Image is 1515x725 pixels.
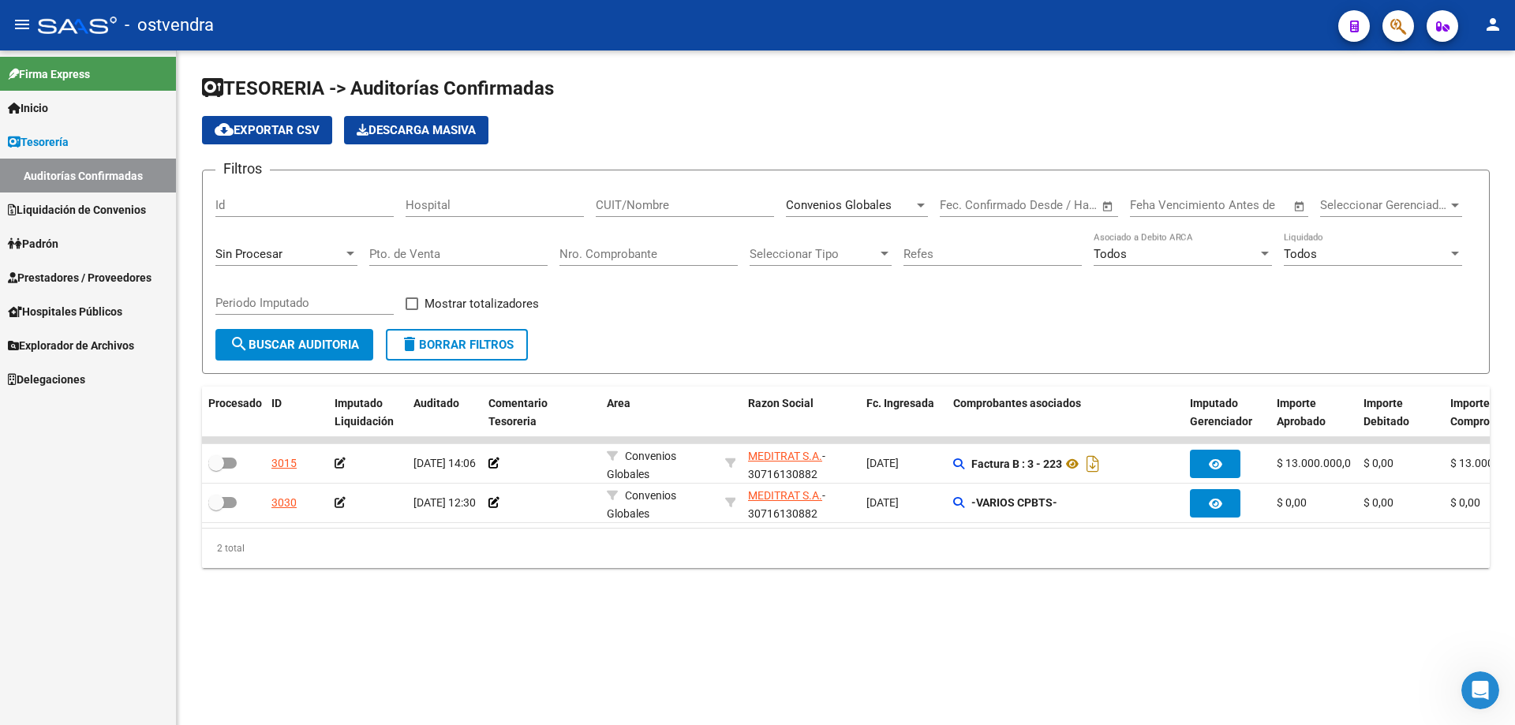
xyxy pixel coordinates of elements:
[230,338,359,352] span: Buscar Auditoria
[971,458,1062,470] strong: Factura B : 3 - 223
[202,387,265,439] datatable-header-cell: Procesado
[1277,496,1307,509] span: $ 0,00
[600,387,719,439] datatable-header-cell: Area
[413,496,476,509] span: [DATE] 12:30
[750,247,877,261] span: Seleccionar Tipo
[1277,397,1326,428] span: Importe Aprobado
[748,487,854,520] div: - 30716130882
[357,123,476,137] span: Descarga Masiva
[8,201,146,219] span: Liquidación de Convenios
[344,116,488,144] button: Descarga Masiva
[202,116,332,144] button: Exportar CSV
[202,529,1490,568] div: 2 total
[8,99,48,117] span: Inicio
[1270,387,1357,439] datatable-header-cell: Importe Aprobado
[607,450,676,480] span: Convenios Globales
[1277,457,1357,469] span: $ 13.000.000,00
[208,397,262,409] span: Procesado
[215,120,234,139] mat-icon: cloud_download
[344,116,488,144] app-download-masive: Descarga masiva de comprobantes (adjuntos)
[271,494,297,512] div: 3030
[1291,197,1309,215] button: Open calendar
[271,454,297,473] div: 3015
[8,303,122,320] span: Hospitales Públicos
[607,489,676,520] span: Convenios Globales
[1284,247,1317,261] span: Todos
[940,198,1004,212] input: Fecha inicio
[271,397,282,409] span: ID
[407,387,482,439] datatable-header-cell: Auditado
[1483,15,1502,34] mat-icon: person
[8,133,69,151] span: Tesorería
[860,387,947,439] datatable-header-cell: Fc. Ingresada
[413,457,476,469] span: [DATE] 14:06
[971,496,1057,509] strong: -VARIOS CPBTS-
[1363,457,1393,469] span: $ 0,00
[947,387,1184,439] datatable-header-cell: Comprobantes asociados
[8,337,134,354] span: Explorador de Archivos
[202,77,554,99] span: TESORERIA -> Auditorías Confirmadas
[425,294,539,313] span: Mostrar totalizadores
[866,496,899,509] span: [DATE]
[400,334,419,353] mat-icon: delete
[8,371,85,388] span: Delegaciones
[1357,387,1444,439] datatable-header-cell: Importe Debitado
[1190,397,1252,428] span: Imputado Gerenciador
[125,8,214,43] span: - ostvendra
[8,269,151,286] span: Prestadores / Proveedores
[328,387,407,439] datatable-header-cell: Imputado Liquidación
[866,397,934,409] span: Fc. Ingresada
[230,334,249,353] mat-icon: search
[1094,247,1127,261] span: Todos
[953,397,1081,409] span: Comprobantes asociados
[215,329,373,361] button: Buscar Auditoria
[748,397,814,409] span: Razon Social
[866,457,899,469] span: [DATE]
[335,397,394,428] span: Imputado Liquidación
[8,235,58,252] span: Padrón
[748,447,854,480] div: - 30716130882
[1363,496,1393,509] span: $ 0,00
[1018,198,1094,212] input: Fecha fin
[265,387,328,439] datatable-header-cell: ID
[386,329,528,361] button: Borrar Filtros
[1461,671,1499,709] iframe: Intercom live chat
[1320,198,1448,212] span: Seleccionar Gerenciador
[607,397,630,409] span: Area
[1184,387,1270,439] datatable-header-cell: Imputado Gerenciador
[488,397,548,428] span: Comentario Tesoreria
[748,450,822,462] span: MEDITRAT S.A.
[742,387,860,439] datatable-header-cell: Razon Social
[215,123,320,137] span: Exportar CSV
[748,489,822,502] span: MEDITRAT S.A.
[413,397,459,409] span: Auditado
[1363,397,1409,428] span: Importe Debitado
[215,158,270,180] h3: Filtros
[1083,451,1103,476] i: Descargar documento
[1450,496,1480,509] span: $ 0,00
[400,338,514,352] span: Borrar Filtros
[13,15,32,34] mat-icon: menu
[482,387,600,439] datatable-header-cell: Comentario Tesoreria
[8,65,90,83] span: Firma Express
[1099,197,1117,215] button: Open calendar
[786,198,892,212] span: Convenios Globales
[215,247,282,261] span: Sin Procesar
